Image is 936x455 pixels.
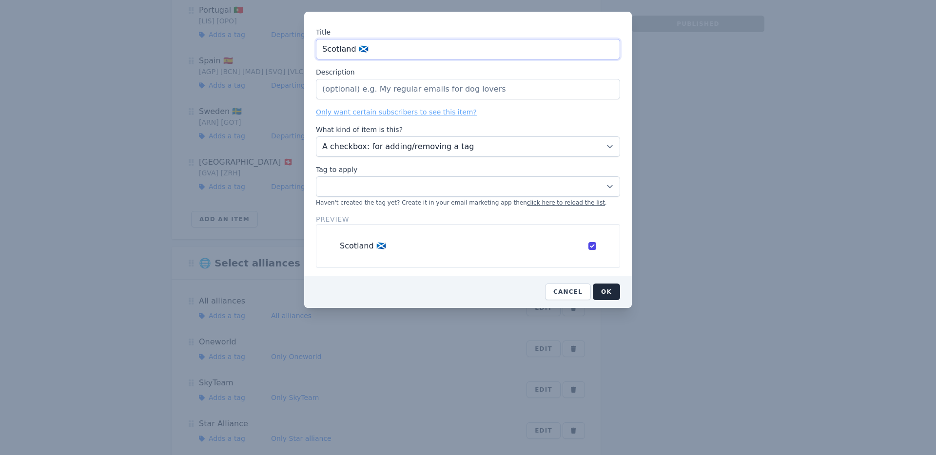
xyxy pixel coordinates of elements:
a: click here to reload the list [527,199,605,206]
span: Tag to apply [316,166,357,173]
button: Cancel [545,284,591,300]
span: Title [316,28,331,36]
span: Description [316,68,355,76]
div: Scotland 🏴󠁧󠁢󠁳󠁣󠁴󠁿 [340,240,573,252]
button: OK [593,284,620,300]
input: Scotland 🏴󠁧󠁢󠁳󠁣󠁴󠁿 [588,242,596,250]
span: Preview [316,215,349,223]
span: What kind of item is this? [316,126,403,133]
a: Only want certain subscribers to see this item? [316,108,477,116]
input: e.g. Puppy-related emails [316,39,620,59]
div: Haven't created the tag yet? Create it in your email marketing app then . [316,199,620,207]
input: (optional) e.g. My regular emails for dog lovers [316,79,620,99]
